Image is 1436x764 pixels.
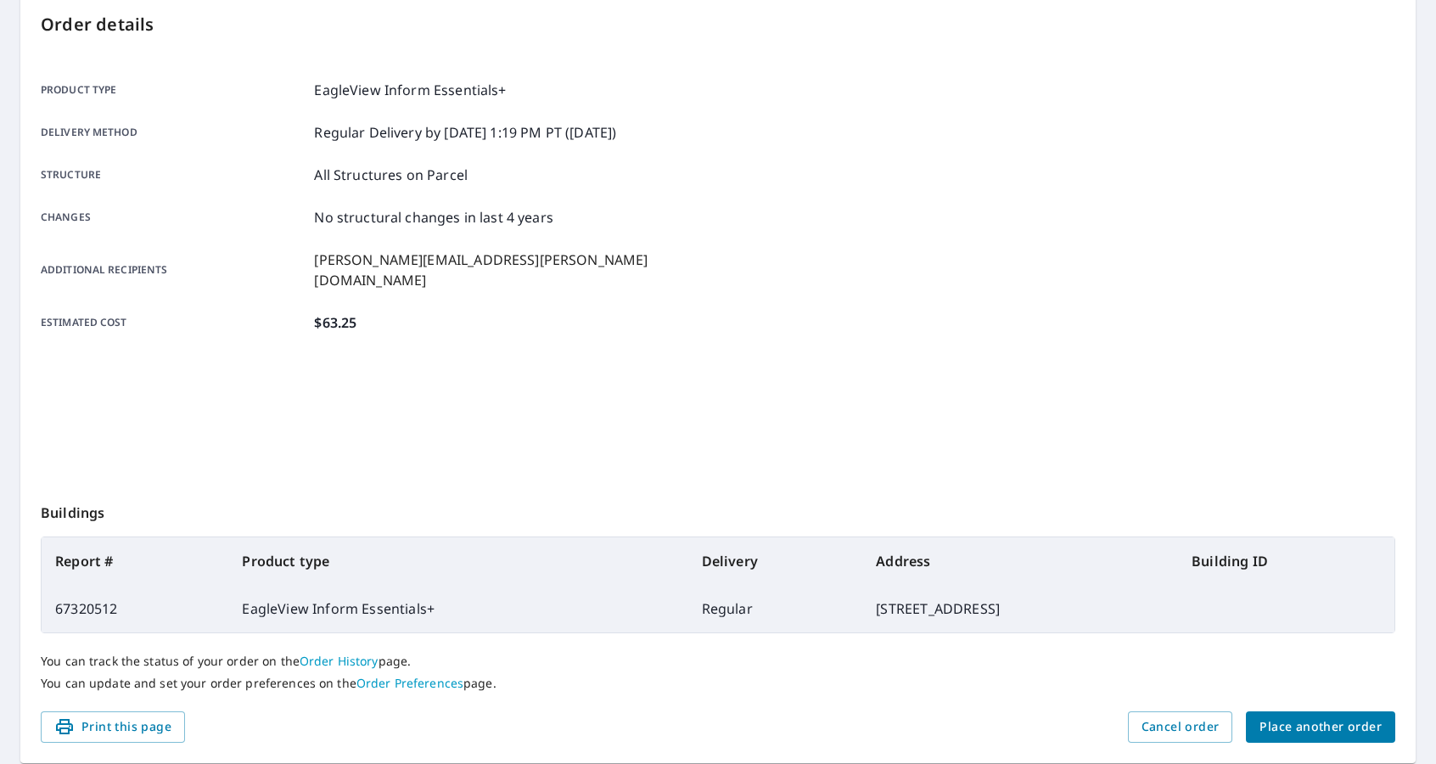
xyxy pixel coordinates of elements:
p: Estimated cost [41,312,307,333]
span: Print this page [54,716,171,738]
p: EagleView Inform Essentials+ [314,80,506,100]
button: Cancel order [1128,711,1233,743]
td: 67320512 [42,585,228,632]
p: You can update and set your order preferences on the page. [41,676,1395,691]
span: Place another order [1259,716,1382,738]
a: Order Preferences [356,675,463,691]
td: [STREET_ADDRESS] [862,585,1178,632]
p: Changes [41,207,307,228]
p: No structural changes in last 4 years [314,207,553,228]
th: Address [862,537,1178,585]
p: Structure [41,165,307,185]
p: You can track the status of your order on the page. [41,654,1395,669]
td: Regular [688,585,863,632]
th: Delivery [688,537,863,585]
p: Additional recipients [41,250,307,290]
span: Cancel order [1142,716,1220,738]
th: Report # [42,537,228,585]
p: Product type [41,80,307,100]
p: Regular Delivery by [DATE] 1:19 PM PT ([DATE]) [314,122,616,143]
p: Order details [41,12,1395,37]
button: Print this page [41,711,185,743]
th: Product type [228,537,687,585]
td: EagleView Inform Essentials+ [228,585,687,632]
p: Delivery method [41,122,307,143]
p: All Structures on Parcel [314,165,468,185]
p: $63.25 [314,312,356,333]
p: Buildings [41,482,1395,536]
button: Place another order [1246,711,1395,743]
th: Building ID [1178,537,1394,585]
p: [PERSON_NAME][EMAIL_ADDRESS][PERSON_NAME][DOMAIN_NAME] [314,250,708,290]
a: Order History [300,653,379,669]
